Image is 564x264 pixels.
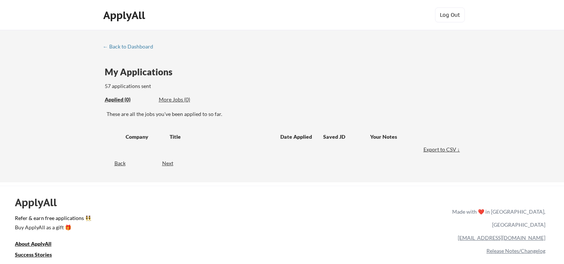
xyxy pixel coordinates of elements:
div: ← Back to Dashboard [103,44,159,49]
a: ← Back to Dashboard [103,44,159,51]
div: 57 applications sent [105,82,249,90]
div: These are all the jobs you've been applied to so far. [107,110,462,118]
div: ApplyAll [15,196,65,209]
a: Refer & earn free applications 👯‍♀️ [15,216,296,223]
div: More Jobs (0) [159,96,214,103]
a: [EMAIL_ADDRESS][DOMAIN_NAME] [458,235,545,241]
div: Buy ApplyAll as a gift 🎁 [15,225,89,230]
u: Success Stories [15,251,52,258]
div: Back [103,160,126,167]
div: Made with ❤️ in [GEOGRAPHIC_DATA], [GEOGRAPHIC_DATA] [449,205,545,231]
a: Buy ApplyAll as a gift 🎁 [15,223,89,233]
a: Release Notes/Changelog [486,248,545,254]
div: Your Notes [370,133,455,141]
button: Log Out [435,7,465,22]
div: Saved JD [323,130,370,143]
div: These are job applications we think you'd be a good fit for, but couldn't apply you to automatica... [159,96,214,104]
a: Success Stories [15,251,62,260]
a: About ApplyAll [15,240,62,249]
u: About ApplyAll [15,241,51,247]
div: My Applications [105,67,179,76]
div: Date Applied [280,133,313,141]
div: These are all the jobs you've been applied to so far. [105,96,153,104]
div: Next [162,160,182,167]
div: ApplyAll [103,9,147,22]
div: Title [170,133,273,141]
div: Company [126,133,163,141]
div: Export to CSV ↓ [423,146,462,153]
div: Applied (0) [105,96,153,103]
